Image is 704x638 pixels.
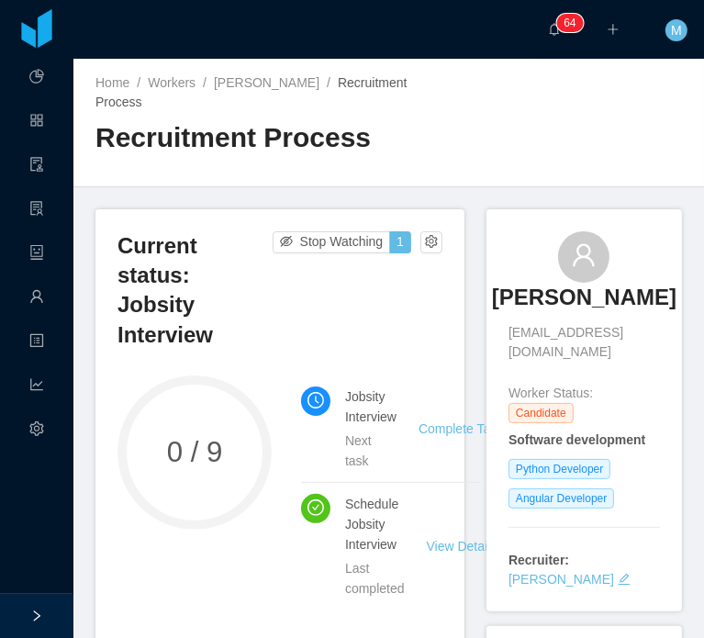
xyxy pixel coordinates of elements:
a: icon: profile [29,323,44,362]
button: icon: eye-invisibleStop Watching [273,231,391,253]
i: icon: setting [29,413,44,450]
a: icon: pie-chart [29,59,44,97]
p: 4 [570,14,576,32]
div: Next task [345,431,397,471]
span: Candidate [508,403,574,423]
strong: Software development [508,432,645,447]
span: M [671,19,682,41]
a: icon: robot [29,235,44,274]
span: [EMAIL_ADDRESS][DOMAIN_NAME] [508,323,660,362]
h4: Jobsity Interview [345,386,397,427]
span: Worker Status: [508,386,593,400]
a: icon: user [29,279,44,318]
h3: [PERSON_NAME] [492,283,676,312]
h3: Current status: Jobsity Interview [117,231,273,351]
h4: Schedule Jobsity Interview [345,494,405,554]
a: icon: audit [29,147,44,185]
span: Angular Developer [508,488,614,509]
a: [PERSON_NAME] [508,572,614,587]
i: icon: line-chart [29,369,44,406]
span: Python Developer [508,459,610,479]
a: View Details [427,539,497,554]
i: icon: edit [618,573,631,586]
button: 1 [389,231,411,253]
span: / [137,75,140,90]
sup: 64 [556,14,583,32]
span: 0 / 9 [117,438,272,466]
strong: Recruiter: [508,553,569,567]
a: icon: appstore [29,103,44,141]
button: icon: setting [420,231,442,253]
a: [PERSON_NAME] [492,283,676,323]
i: icon: plus [607,23,620,36]
a: Complete Task [419,421,503,436]
span: / [327,75,330,90]
a: Workers [148,75,196,90]
h2: Recruitment Process [95,119,389,157]
span: Recruitment Process [95,75,408,109]
span: / [203,75,207,90]
i: icon: solution [29,193,44,229]
p: 6 [564,14,570,32]
i: icon: user [571,242,597,268]
i: icon: check-circle [307,499,324,516]
i: icon: clock-circle [307,392,324,409]
div: Last completed [345,558,405,599]
a: Home [95,75,129,90]
a: [PERSON_NAME] [214,75,319,90]
i: icon: bell [548,23,561,36]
